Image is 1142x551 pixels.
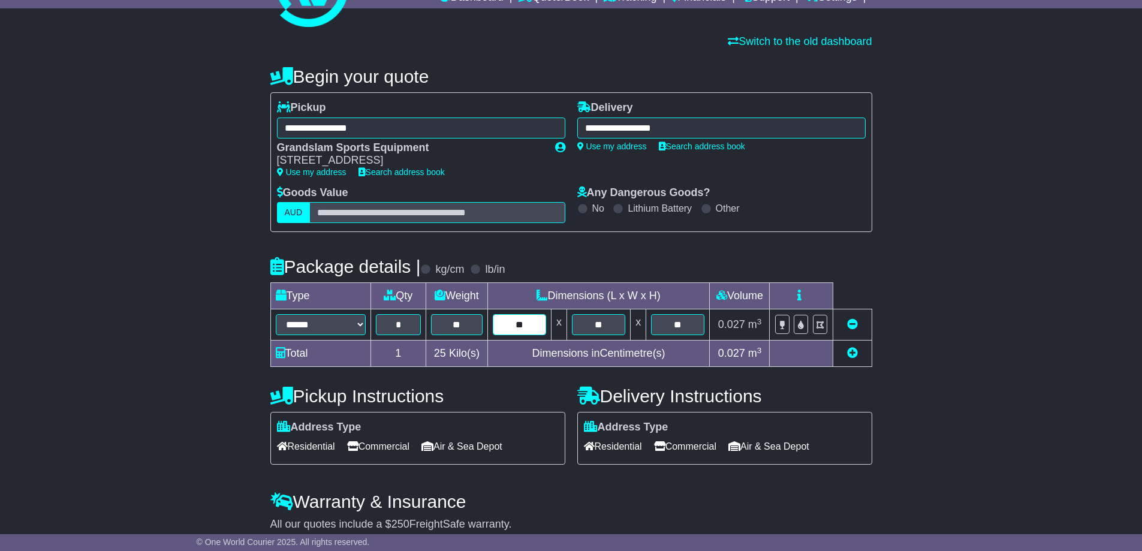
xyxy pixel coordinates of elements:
[435,263,464,276] label: kg/cm
[757,346,762,355] sup: 3
[718,318,745,330] span: 0.027
[358,167,445,177] a: Search address book
[584,421,668,434] label: Address Type
[277,141,543,155] div: Grandslam Sports Equipment
[277,186,348,200] label: Goods Value
[718,347,745,359] span: 0.027
[277,421,361,434] label: Address Type
[270,341,370,367] td: Total
[434,347,446,359] span: 25
[485,263,505,276] label: lb/in
[631,309,646,341] td: x
[584,437,642,456] span: Residential
[277,202,311,223] label: AUD
[487,341,710,367] td: Dimensions in Centimetre(s)
[347,437,409,456] span: Commercial
[426,341,488,367] td: Kilo(s)
[710,283,770,309] td: Volume
[370,283,426,309] td: Qty
[370,341,426,367] td: 1
[421,437,502,456] span: Air & Sea Depot
[654,437,716,456] span: Commercial
[277,437,335,456] span: Residential
[391,518,409,530] span: 250
[197,537,370,547] span: © One World Courier 2025. All rights reserved.
[577,101,633,115] label: Delivery
[628,203,692,214] label: Lithium Battery
[270,518,872,531] div: All our quotes include a $ FreightSafe warranty.
[728,437,809,456] span: Air & Sea Depot
[270,386,565,406] h4: Pickup Instructions
[748,347,762,359] span: m
[277,154,543,167] div: [STREET_ADDRESS]
[270,283,370,309] td: Type
[659,141,745,151] a: Search address book
[757,317,762,326] sup: 3
[716,203,740,214] label: Other
[277,167,346,177] a: Use my address
[270,67,872,86] h4: Begin your quote
[728,35,872,47] a: Switch to the old dashboard
[847,347,858,359] a: Add new item
[577,186,710,200] label: Any Dangerous Goods?
[577,141,647,151] a: Use my address
[592,203,604,214] label: No
[487,283,710,309] td: Dimensions (L x W x H)
[551,309,567,341] td: x
[426,283,488,309] td: Weight
[270,257,421,276] h4: Package details |
[270,492,872,511] h4: Warranty & Insurance
[577,386,872,406] h4: Delivery Instructions
[748,318,762,330] span: m
[847,318,858,330] a: Remove this item
[277,101,326,115] label: Pickup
